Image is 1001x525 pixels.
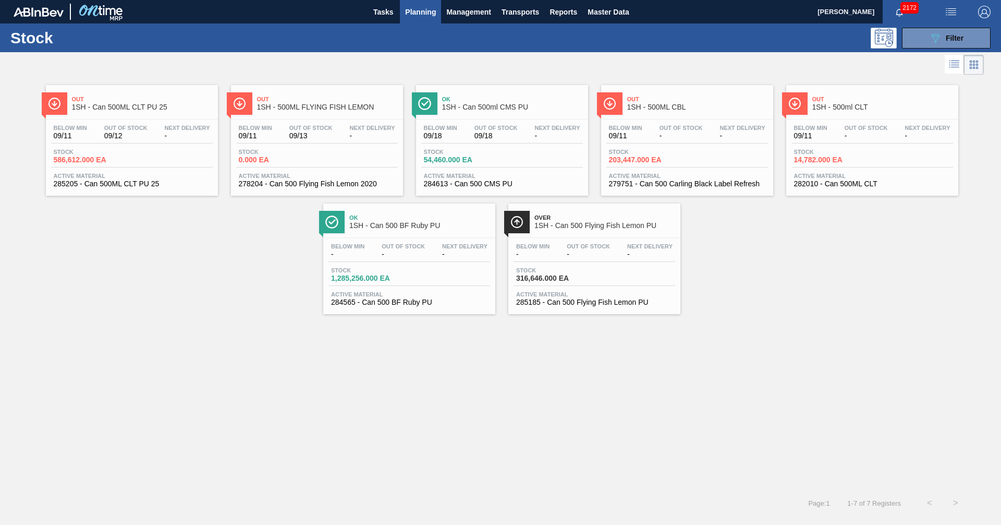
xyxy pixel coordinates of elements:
span: 1SH - 500ml CLT [812,103,953,111]
img: Ícone [788,97,801,110]
button: Filter [902,28,991,49]
span: Active Material [239,173,395,179]
a: ÍconeOk1SH - Can 500 BF Ruby PUBelow Min-Out Of Stock-Next Delivery-Stock1,285,256.000 EAActive M... [315,196,500,314]
span: - [442,250,487,258]
span: 09/11 [239,132,272,140]
span: - [905,132,950,140]
span: Next Delivery [720,125,765,131]
span: 09/13 [289,132,333,140]
a: ÍconeOut1SH - 500ML FLYING FISH LEMONBelow Min09/11Out Of Stock09/13Next Delivery-Stock0.000 EAAc... [223,77,408,196]
span: 1SH - Can 500 Flying Fish Lemon PU [534,222,675,230]
span: Out Of Stock [382,243,425,249]
span: - [535,132,580,140]
span: - [165,132,210,140]
span: 2172 [900,2,919,14]
span: - [516,250,550,258]
span: Stock [54,149,127,155]
img: Ícone [325,216,338,229]
span: 09/11 [609,132,642,140]
span: Master Data [588,6,629,18]
span: Active Material [794,173,950,179]
span: - [845,132,888,140]
span: Out Of Stock [104,125,148,131]
span: 285205 - Can 500ML CLT PU 25 [54,180,210,188]
span: Filter [946,34,963,42]
button: < [917,490,943,516]
span: Ok [349,214,490,221]
span: Out [812,96,953,102]
span: 278204 - Can 500 Flying Fish Lemon 2020 [239,180,395,188]
span: - [660,132,703,140]
span: Below Min [516,243,550,249]
span: 14,782.000 EA [794,156,867,164]
a: ÍconeOut1SH - 500ML CBLBelow Min09/11Out Of Stock-Next Delivery-Stock203,447.000 EAActive Materia... [593,77,778,196]
img: Logout [978,6,991,18]
span: Out [257,96,398,102]
span: - [382,250,425,258]
span: Active Material [609,173,765,179]
span: 1SH - 500ML FLYING FISH LEMON [257,103,398,111]
span: Below Min [54,125,87,131]
span: Active Material [424,173,580,179]
span: 284613 - Can 500 CMS PU [424,180,580,188]
span: 1SH - Can 500 BF Ruby PU [349,222,490,230]
span: - [350,132,395,140]
h1: Stock [10,32,166,44]
span: - [627,250,673,258]
span: Active Material [54,173,210,179]
span: Stock [331,267,404,273]
span: 09/18 [424,132,457,140]
img: userActions [945,6,957,18]
span: Transports [502,6,539,18]
span: Tasks [372,6,395,18]
span: - [331,250,364,258]
span: Below Min [331,243,364,249]
span: Out [627,96,768,102]
span: Out Of Stock [289,125,333,131]
span: Stock [516,267,589,273]
span: Out Of Stock [660,125,703,131]
a: ÍconeOut1SH - Can 500ML CLT PU 25Below Min09/11Out Of Stock09/12Next Delivery-Stock586,612.000 EA... [38,77,223,196]
span: Stock [794,149,867,155]
span: Next Delivery [350,125,395,131]
a: ÍconeOk1SH - Can 500ml CMS PUBelow Min09/18Out Of Stock09/18Next Delivery-Stock54,460.000 EAActiv... [408,77,593,196]
div: List Vision [945,55,964,75]
span: 09/11 [794,132,827,140]
button: > [943,490,969,516]
span: 09/12 [104,132,148,140]
span: 1,285,256.000 EA [331,275,404,282]
span: Out Of Stock [845,125,888,131]
span: Out [72,96,213,102]
span: Next Delivery [535,125,580,131]
span: 284565 - Can 500 BF Ruby PU [331,299,487,306]
span: Stock [424,149,497,155]
span: Out Of Stock [474,125,518,131]
span: Below Min [609,125,642,131]
span: Next Delivery [165,125,210,131]
span: Planning [405,6,436,18]
span: 1SH - Can 500ML CLT PU 25 [72,103,213,111]
div: Programming: no user selected [871,28,897,49]
span: 285185 - Can 500 Flying Fish Lemon PU [516,299,673,306]
span: Active Material [331,291,487,297]
span: Below Min [794,125,827,131]
span: 54,460.000 EA [424,156,497,164]
a: ÍconeOver1SH - Can 500 Flying Fish Lemon PUBelow Min-Out Of Stock-Next Delivery-Stock316,646.000 ... [500,196,686,314]
span: Stock [609,149,682,155]
span: Stock [239,149,312,155]
span: Management [446,6,491,18]
span: 203,447.000 EA [609,156,682,164]
span: 0.000 EA [239,156,312,164]
span: Page : 1 [808,499,829,507]
div: Card Vision [964,55,984,75]
span: Ok [442,96,583,102]
img: Ícone [418,97,431,110]
span: Reports [550,6,577,18]
span: Over [534,214,675,221]
img: Ícone [603,97,616,110]
span: 282010 - Can 500ML CLT [794,180,950,188]
span: 279751 - Can 500 Carling Black Label Refresh [609,180,765,188]
span: Active Material [516,291,673,297]
a: ÍconeOut1SH - 500ml CLTBelow Min09/11Out Of Stock-Next Delivery-Stock14,782.000 EAActive Material... [778,77,963,196]
span: 09/11 [54,132,87,140]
